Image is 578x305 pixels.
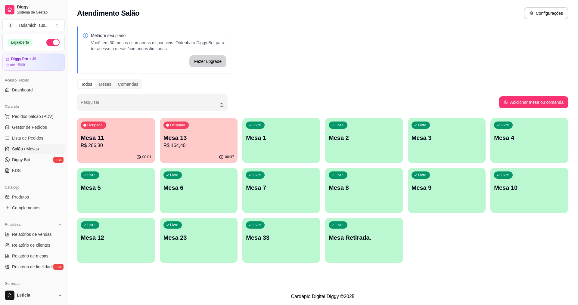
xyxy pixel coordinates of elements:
span: Salão / Mesas [12,146,39,152]
div: Mesas [95,80,114,88]
a: KDS [2,166,65,175]
p: Livre [418,173,427,177]
p: Ocupada [170,123,185,128]
p: Mesa 7 [246,183,317,192]
button: LivreMesa 12 [77,218,155,263]
p: Mesa 23 [163,233,234,242]
p: Mesa 8 [329,183,399,192]
p: Mesa 4 [494,134,565,142]
button: LivreMesa 6 [160,168,238,213]
span: Complementos [12,205,40,211]
p: Livre [170,223,179,227]
p: Livre [335,173,344,177]
span: Produtos [12,194,29,200]
a: Relatório de fidelidadenovo [2,262,65,272]
span: Dashboard [12,87,33,93]
p: Livre [418,123,427,128]
p: Mesa 9 [412,183,482,192]
p: Livre [501,173,509,177]
a: Complementos [2,203,65,213]
a: Salão / Mesas [2,144,65,154]
p: Mesa 10 [494,183,565,192]
a: Produtos [2,192,65,202]
button: Fazer upgrade [189,55,226,67]
p: Mesa 12 [81,233,151,242]
button: LivreMesa 1 [242,118,320,163]
p: R$ 266,30 [81,142,151,149]
p: Melhore seu plano [91,32,226,39]
span: T [8,22,14,28]
button: LivreMesa 33 [242,218,320,263]
p: Mesa 1 [246,134,317,142]
div: Todos [78,80,95,88]
button: LivreMesa Retirada. [325,218,403,263]
button: LivreMesa 5 [77,168,155,213]
a: Diggy Botnovo [2,155,65,165]
a: Relatório de clientes [2,240,65,250]
footer: Cardápio Digital Diggy © 2025 [67,288,578,305]
button: LivreMesa 23 [160,218,238,263]
p: Você tem 30 mesas / comandas disponíveis. Obtenha o Diggy Bot para ter acesso a mesas/comandas il... [91,40,226,52]
span: Diggy Bot [12,157,30,163]
p: Mesa 3 [412,134,482,142]
button: OcupadaMesa 11R$ 266,3000:01 [77,118,155,163]
p: Ocupada [87,123,103,128]
p: Mesa 2 [329,134,399,142]
h2: Atendimento Salão [77,8,139,18]
button: OcupadaMesa 13R$ 164,4000:37 [160,118,238,163]
span: Sistema de Gestão [17,10,62,15]
input: Pesquisar [81,102,219,108]
a: DiggySistema de Gestão [2,2,65,17]
a: Relatórios de vendas [2,230,65,239]
button: LivreMesa 8 [325,168,403,213]
a: Relatório de mesas [2,251,65,261]
p: R$ 164,40 [163,142,234,149]
div: Tadamichi sus ... [18,22,48,28]
button: LivreMesa 10 [490,168,568,213]
button: LivreMesa 2 [325,118,403,163]
p: Livre [253,123,261,128]
button: LivreMesa 3 [408,118,486,163]
span: Lista de Pedidos [12,135,43,141]
a: Lista de Pedidos [2,133,65,143]
p: Mesa Retirada. [329,233,399,242]
p: Livre [87,223,96,227]
span: Leticia [17,293,55,298]
article: até 15/08 [10,63,25,67]
div: Loja aberta [8,39,33,46]
button: LivreMesa 9 [408,168,486,213]
a: Gestor de Pedidos [2,122,65,132]
button: Select a team [2,19,65,31]
p: Mesa 6 [163,183,234,192]
p: Mesa 13 [163,134,234,142]
span: Relatório de mesas [12,253,48,259]
a: Dashboard [2,85,65,95]
button: Leticia [2,288,65,303]
span: Relatórios de vendas [12,231,52,237]
div: Catálogo [2,183,65,192]
button: LivreMesa 7 [242,168,320,213]
button: Configurações [524,7,568,19]
p: 00:37 [225,155,234,159]
p: Livre [253,173,261,177]
p: Livre [501,123,509,128]
p: Mesa 11 [81,134,151,142]
span: Gestor de Pedidos [12,124,47,130]
button: Pedidos balcão (PDV) [2,112,65,121]
a: Diggy Pro + 30até 15/08 [2,54,65,71]
p: Livre [253,223,261,227]
p: Livre [87,173,96,177]
p: Livre [335,123,344,128]
span: Diggy [17,5,62,10]
span: Relatório de clientes [12,242,50,248]
p: Livre [170,173,179,177]
span: Relatórios [5,222,21,227]
div: Dia a dia [2,102,65,112]
div: Gerenciar [2,279,65,288]
span: Pedidos balcão (PDV) [12,113,54,119]
span: KDS [12,168,21,174]
span: Relatório de fidelidade [12,264,54,270]
p: Mesa 5 [81,183,151,192]
div: Comandas [115,80,142,88]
